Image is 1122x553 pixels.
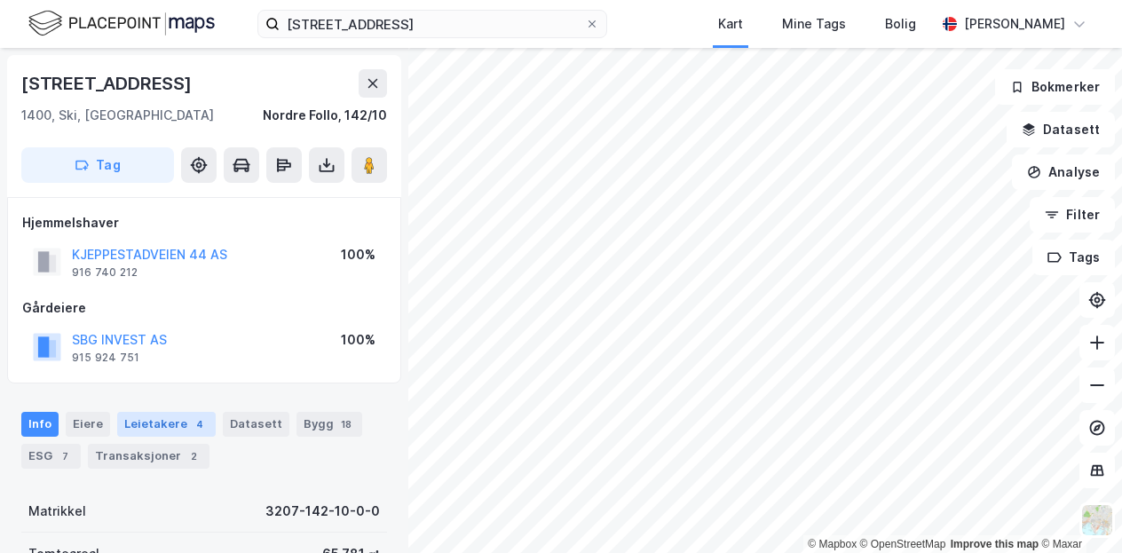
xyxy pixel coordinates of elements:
[951,538,1039,550] a: Improve this map
[782,13,846,35] div: Mine Tags
[341,329,375,351] div: 100%
[191,415,209,433] div: 4
[72,351,139,365] div: 915 924 751
[263,105,387,126] div: Nordre Follo, 142/10
[28,8,215,39] img: logo.f888ab2527a4732fd821a326f86c7f29.svg
[995,69,1115,105] button: Bokmerker
[21,412,59,437] div: Info
[341,244,375,265] div: 100%
[21,69,195,98] div: [STREET_ADDRESS]
[964,13,1065,35] div: [PERSON_NAME]
[860,538,946,550] a: OpenStreetMap
[265,501,380,522] div: 3207-142-10-0-0
[1033,468,1122,553] iframe: Chat Widget
[88,444,209,469] div: Transaksjoner
[117,412,216,437] div: Leietakere
[1030,197,1115,233] button: Filter
[22,297,386,319] div: Gårdeiere
[21,444,81,469] div: ESG
[1032,240,1115,275] button: Tags
[885,13,916,35] div: Bolig
[22,212,386,233] div: Hjemmelshaver
[223,412,289,437] div: Datasett
[21,105,214,126] div: 1400, Ski, [GEOGRAPHIC_DATA]
[56,447,74,465] div: 7
[66,412,110,437] div: Eiere
[1012,154,1115,190] button: Analyse
[718,13,743,35] div: Kart
[1007,112,1115,147] button: Datasett
[28,501,86,522] div: Matrikkel
[808,538,857,550] a: Mapbox
[296,412,362,437] div: Bygg
[185,447,202,465] div: 2
[280,11,585,37] input: Søk på adresse, matrikkel, gårdeiere, leietakere eller personer
[72,265,138,280] div: 916 740 212
[337,415,355,433] div: 18
[21,147,174,183] button: Tag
